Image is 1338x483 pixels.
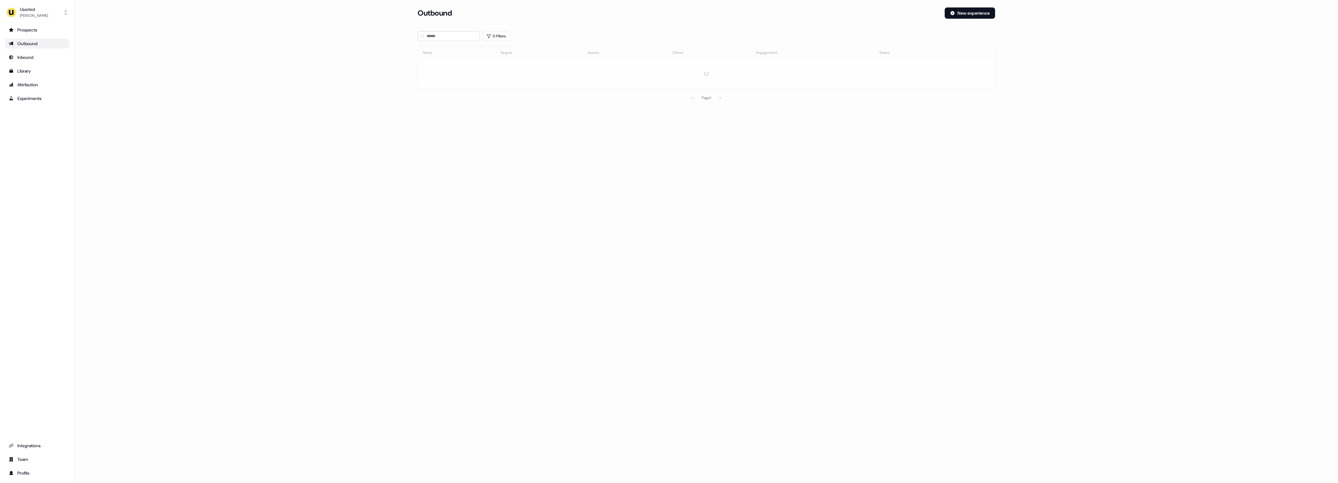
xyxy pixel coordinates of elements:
[9,40,66,47] div: Outbound
[5,66,69,76] a: Go to templates
[5,39,69,49] a: Go to outbound experience
[9,27,66,33] div: Prospects
[5,25,69,35] a: Go to prospects
[5,52,69,62] a: Go to Inbound
[9,443,66,449] div: Integrations
[5,441,69,451] a: Go to integrations
[9,54,66,60] div: Inbound
[945,7,995,19] button: New experience
[9,82,66,88] div: Attribution
[20,12,48,19] div: [PERSON_NAME]
[9,68,66,74] div: Library
[5,93,69,103] a: Go to experiments
[5,468,69,478] a: Go to profile
[5,80,69,90] a: Go to attribution
[5,5,69,20] button: Userled[PERSON_NAME]
[20,6,48,12] div: Userled
[9,470,66,476] div: Profile
[482,31,510,41] button: 0 Filters
[9,456,66,462] div: Team
[9,95,66,102] div: Experiments
[5,454,69,464] a: Go to team
[418,8,452,18] h3: Outbound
